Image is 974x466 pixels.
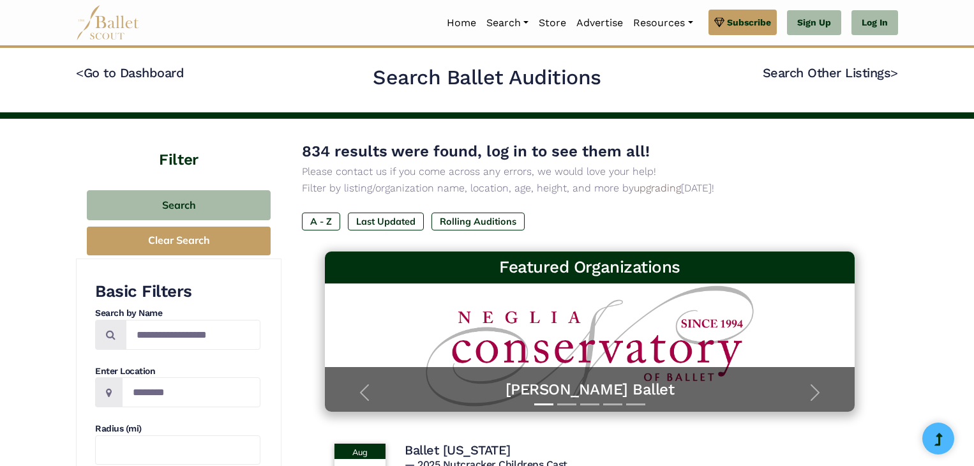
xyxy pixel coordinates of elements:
code: < [76,64,84,80]
input: Search by names... [126,320,260,350]
a: <Go to Dashboard [76,65,184,80]
a: Resources [628,10,698,36]
code: > [890,64,898,80]
a: Subscribe [708,10,777,35]
h3: Featured Organizations [335,257,844,278]
a: [PERSON_NAME] Ballet [338,380,842,400]
button: Slide 3 [580,397,599,412]
a: Home [442,10,481,36]
a: Search Other Listings> [763,65,898,80]
label: Last Updated [348,213,424,230]
button: Clear Search [87,227,271,255]
span: 834 results were found, log in to see them all! [302,142,650,160]
h3: Basic Filters [95,281,260,303]
button: Slide 2 [557,397,576,412]
label: Rolling Auditions [431,213,525,230]
p: Filter by listing/organization name, location, age, height, and more by [DATE]! [302,180,878,197]
img: gem.svg [714,15,724,29]
h4: Enter Location [95,365,260,378]
a: upgrading [634,182,681,194]
a: Log In [851,10,898,36]
div: Aug [334,444,386,459]
a: Sign Up [787,10,841,36]
button: Slide 1 [534,397,553,412]
h4: Radius (mi) [95,423,260,435]
a: Advertise [571,10,628,36]
label: A - Z [302,213,340,230]
h4: Ballet [US_STATE] [405,442,511,458]
button: Slide 5 [626,397,645,412]
a: Search [481,10,534,36]
h4: Filter [76,119,281,171]
h2: Search Ballet Auditions [373,64,601,91]
button: Slide 4 [603,397,622,412]
input: Location [122,377,260,407]
span: Subscribe [727,15,771,29]
button: Search [87,190,271,220]
p: Please contact us if you come across any errors, we would love your help! [302,163,878,180]
h4: Search by Name [95,307,260,320]
a: Store [534,10,571,36]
